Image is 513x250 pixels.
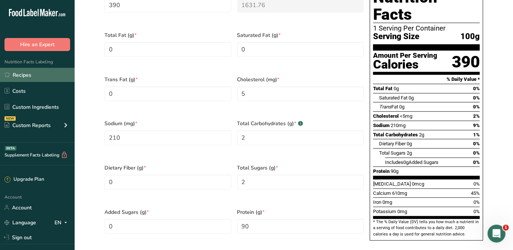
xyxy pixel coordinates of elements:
span: Protein [373,168,390,174]
div: EN [54,218,70,227]
span: 0% [473,104,480,110]
span: <5mg [400,113,412,119]
span: 0% [473,95,480,101]
span: Cholesterol [373,113,399,119]
span: 210mg [391,123,406,128]
div: 1 Serving Per Container [373,25,480,32]
span: Fat [379,104,398,110]
span: Dietary Fiber [379,141,406,146]
span: 9% [473,123,480,128]
span: 0mcg [412,181,424,187]
span: Serving Size [373,32,419,41]
span: 0g [407,141,412,146]
span: Total Carbohydrates [373,132,418,137]
span: Cholesterol (mg) [237,76,364,83]
span: 1% [473,132,480,137]
span: 0% [473,86,480,91]
span: 45% [471,190,480,196]
span: Iron [373,199,381,205]
span: 2g [419,132,424,137]
span: Total Sugars (g) [237,164,364,172]
section: * The % Daily Value (DV) tells you how much a nutrient in a serving of food contributes to a dail... [373,219,480,237]
span: Trans Fat (g) [104,76,231,83]
div: Calories [373,59,437,70]
span: Potassium [373,209,396,214]
span: 610mg [392,190,407,196]
span: 0g [409,95,414,101]
div: 390 [452,52,480,72]
span: Protein (g) [237,208,364,216]
span: Sodium (mg) [104,120,231,127]
span: 90g [391,168,398,174]
span: Sodium [373,123,390,128]
span: 100g [460,32,480,41]
span: Added Sugars (g) [104,208,231,216]
span: Saturated Fat [379,95,407,101]
span: Total Fat [373,86,392,91]
div: Custom Reports [4,121,51,129]
span: 0g [403,159,409,165]
a: Language [4,216,36,229]
span: 2g [407,150,412,156]
button: Hire an Expert [4,38,70,51]
div: BETA [5,146,16,151]
div: Amount Per Serving [373,52,437,59]
span: 0% [473,141,480,146]
span: Calcium [373,190,391,196]
section: % Daily Value * [373,75,480,84]
iframe: Intercom live chat [488,225,506,243]
span: 0mg [382,199,392,205]
span: Total Sugars [379,150,406,156]
div: NEW [4,116,16,121]
span: Saturated Fat (g) [237,31,364,39]
div: Upgrade Plan [4,176,44,183]
span: 0% [473,209,480,214]
span: [MEDICAL_DATA] [373,181,411,187]
span: 0g [399,104,404,110]
span: 1 [503,225,509,231]
span: 2% [473,113,480,119]
span: Total Carbohydrates (g) [237,120,364,127]
i: Trans [379,104,391,110]
span: 0% [473,181,480,187]
span: 0% [473,199,480,205]
span: 0% [473,159,480,165]
span: Includes Added Sugars [385,159,438,165]
span: 0g [394,86,399,91]
span: 0mg [397,209,407,214]
span: Dietary Fiber (g) [104,164,231,172]
span: Total Fat (g) [104,31,231,39]
span: 0% [473,150,480,156]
